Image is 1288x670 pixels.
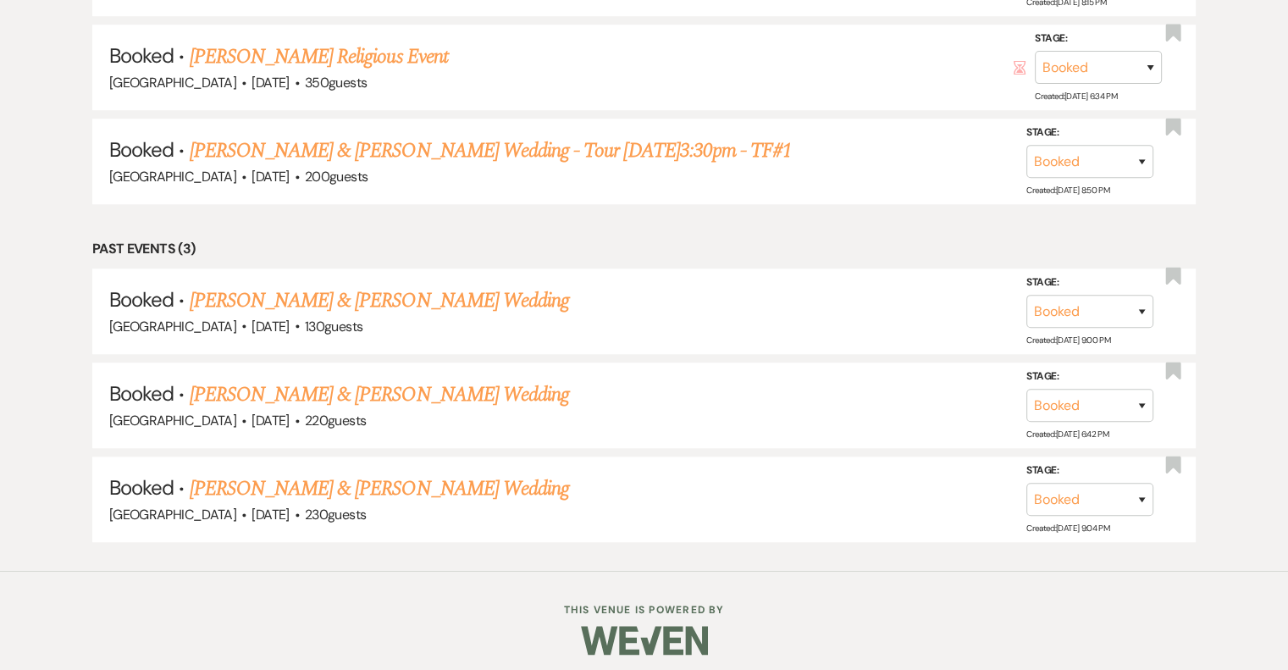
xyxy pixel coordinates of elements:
[252,168,289,185] span: [DATE]
[190,379,569,410] a: [PERSON_NAME] & [PERSON_NAME] Wedding
[109,286,174,313] span: Booked
[252,318,289,335] span: [DATE]
[1026,368,1153,386] label: Stage:
[109,474,174,501] span: Booked
[190,285,569,316] a: [PERSON_NAME] & [PERSON_NAME] Wedding
[1035,29,1162,47] label: Stage:
[109,136,174,163] span: Booked
[109,42,174,69] span: Booked
[305,318,362,335] span: 130 guests
[305,168,368,185] span: 200 guests
[190,473,569,504] a: [PERSON_NAME] & [PERSON_NAME] Wedding
[581,611,708,670] img: Weven Logo
[305,506,366,523] span: 230 guests
[252,506,289,523] span: [DATE]
[1035,91,1117,102] span: Created: [DATE] 6:34 PM
[109,318,236,335] span: [GEOGRAPHIC_DATA]
[252,412,289,429] span: [DATE]
[109,380,174,407] span: Booked
[1026,124,1153,142] label: Stage:
[109,412,236,429] span: [GEOGRAPHIC_DATA]
[305,412,366,429] span: 220 guests
[1026,185,1109,196] span: Created: [DATE] 8:50 PM
[1026,335,1110,346] span: Created: [DATE] 9:00 PM
[1026,523,1109,534] span: Created: [DATE] 9:04 PM
[190,42,448,72] a: [PERSON_NAME] Religious Event
[252,74,289,91] span: [DATE]
[109,168,236,185] span: [GEOGRAPHIC_DATA]
[109,506,236,523] span: [GEOGRAPHIC_DATA]
[305,74,367,91] span: 350 guests
[190,136,793,166] a: [PERSON_NAME] & [PERSON_NAME] Wedding - Tour [DATE]3:30pm - TF#1
[1026,429,1108,440] span: Created: [DATE] 6:42 PM
[92,238,1196,260] li: Past Events (3)
[109,74,236,91] span: [GEOGRAPHIC_DATA]
[1026,462,1153,480] label: Stage:
[1026,273,1153,291] label: Stage:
